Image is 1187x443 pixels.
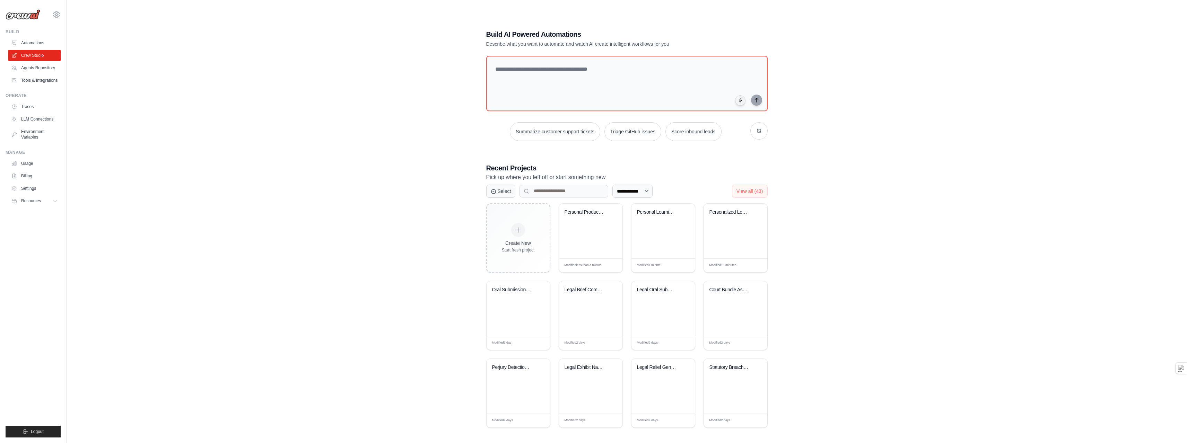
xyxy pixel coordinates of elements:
[751,418,757,423] span: Edit
[565,418,586,423] span: Modified 2 days
[6,93,61,98] div: Operate
[565,364,606,371] div: Legal Exhibit Navigator & QA System
[6,426,61,437] button: Logout
[8,37,61,48] a: Automations
[735,95,745,106] button: Click to speak your automation idea
[606,418,612,423] span: Edit
[8,158,61,169] a: Usage
[665,122,722,141] button: Score inbound leads
[750,122,768,140] button: Get new suggestions
[8,114,61,125] a: LLM Connections
[637,209,679,215] div: Personal Learning Management System
[709,287,751,293] div: Court Bundle Assembly System
[565,263,602,268] span: Modified less than a minute
[637,263,661,268] span: Modified 1 minute
[31,429,44,434] span: Logout
[8,183,61,194] a: Settings
[486,163,768,173] h3: Recent Projects
[502,247,535,253] div: Start fresh project
[492,418,513,423] span: Modified 2 days
[709,340,731,345] span: Modified 2 days
[510,122,600,141] button: Summarize customer support tickets
[678,263,684,268] span: Edit
[8,62,61,73] a: Agents Repository
[678,340,684,346] span: Edit
[736,188,763,194] span: View all (43)
[8,101,61,112] a: Traces
[565,209,606,215] div: Personal Productivity Manager
[492,287,534,293] div: Oral Submission Synthesiser
[486,29,719,39] h1: Build AI Powered Automations
[502,240,535,247] div: Create New
[8,75,61,86] a: Tools & Integrations
[732,185,768,198] button: View all (43)
[678,418,684,423] span: Edit
[533,340,539,346] span: Edit
[751,340,757,346] span: Edit
[486,41,719,47] p: Describe what you want to automate and watch AI create intelligent workflows for you
[6,9,40,20] img: Logo
[709,209,751,215] div: Personalized Learning Management System
[8,50,61,61] a: Crew Studio
[751,263,757,268] span: Edit
[8,195,61,206] button: Resources
[21,198,41,204] span: Resources
[604,122,661,141] button: Triage GitHub issues
[606,340,612,346] span: Edit
[492,364,534,371] div: Perjury Detection System
[486,185,516,198] button: Select
[565,340,586,345] span: Modified 2 days
[709,364,751,371] div: Statutory Breach Scanner - Irish Legal Document Analysis
[492,340,512,345] span: Modified 1 day
[6,29,61,35] div: Build
[6,150,61,155] div: Manage
[486,173,768,182] p: Pick up where you left off or start something new
[637,287,679,293] div: Legal Oral Submission Assistant
[637,364,679,371] div: Legal Relief Generator - Judicial Review Automation
[8,170,61,181] a: Billing
[637,340,658,345] span: Modified 2 days
[637,418,658,423] span: Modified 2 days
[709,418,731,423] span: Modified 2 days
[533,418,539,423] span: Edit
[8,126,61,143] a: Environment Variables
[565,287,606,293] div: Legal Brief Compiler w. Couchbase
[709,263,736,268] span: Modified 13 minutes
[606,263,612,268] span: Edit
